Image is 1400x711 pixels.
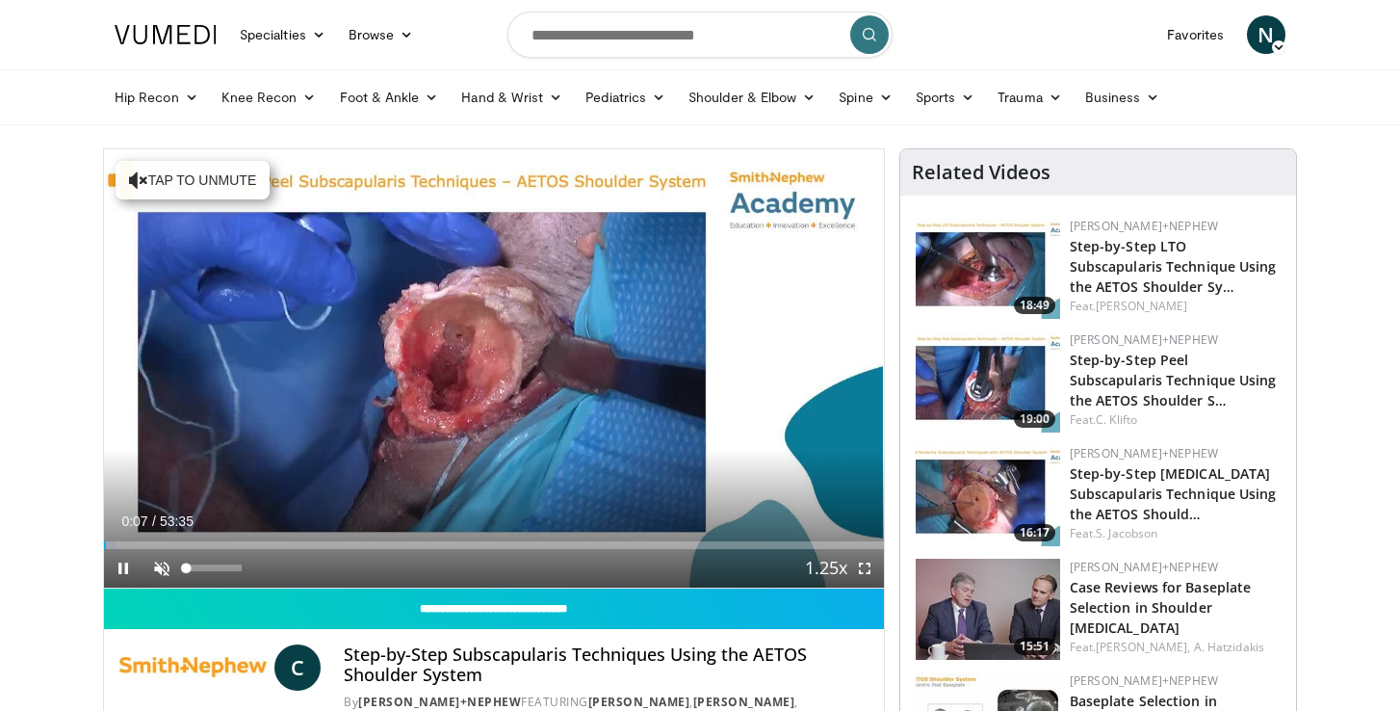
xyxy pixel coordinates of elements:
[186,565,241,571] div: Volume Level
[210,78,328,117] a: Knee Recon
[1070,464,1277,523] a: Step-by-Step [MEDICAL_DATA] Subscapularis Technique Using the AETOS Should…
[143,549,181,588] button: Unmute
[1070,331,1218,348] a: [PERSON_NAME]+Nephew
[103,78,210,117] a: Hip Recon
[1070,672,1218,689] a: [PERSON_NAME]+Nephew
[916,445,1060,546] img: ca45cbb5-4e2d-4a89-993c-d0571e41d102.150x105_q85_crop-smart_upscale.jpg
[1096,411,1137,428] a: C. Klifto
[912,161,1050,184] h4: Related Videos
[160,513,194,529] span: 53:35
[916,331,1060,433] img: b20f33db-e2ef-4fba-9ed7-2022b8b6c9a2.150x105_q85_crop-smart_upscale.jpg
[507,12,893,58] input: Search topics, interventions
[274,645,321,691] a: C
[116,161,270,199] button: Tap to unmute
[1070,578,1252,637] a: Case Reviews for Baseplate Selection in Shoulder [MEDICAL_DATA]
[1070,351,1277,409] a: Step-by-Step Peel Subscapularis Technique Using the AETOS Shoulder S…
[228,15,337,54] a: Specialties
[827,78,903,117] a: Spine
[344,645,868,686] h4: Step-by-Step Subscapularis Techniques Using the AETOS Shoulder System
[1155,15,1235,54] a: Favorites
[1247,15,1285,54] a: N
[845,549,884,588] button: Fullscreen
[693,694,795,710] a: [PERSON_NAME]
[328,78,451,117] a: Foot & Ankle
[1014,410,1055,428] span: 19:00
[1014,297,1055,314] span: 18:49
[104,541,884,549] div: Progress Bar
[1194,639,1264,655] a: A. Hatzidakis
[1070,445,1218,461] a: [PERSON_NAME]+Nephew
[1070,525,1281,542] div: Feat.
[1096,639,1190,655] a: [PERSON_NAME],
[904,78,987,117] a: Sports
[358,694,521,710] a: [PERSON_NAME]+Nephew
[1014,638,1055,655] span: 15:51
[1070,237,1277,296] a: Step-by-Step LTO Subscapularis Technique Using the AETOS Shoulder Sy…
[337,15,426,54] a: Browse
[450,78,574,117] a: Hand & Wrist
[119,645,267,691] img: Smith+Nephew
[1070,218,1218,234] a: [PERSON_NAME]+Nephew
[807,549,845,588] button: Playback Rate
[1070,298,1281,315] div: Feat.
[1070,411,1281,429] div: Feat.
[916,559,1060,660] img: f00e741d-fb3a-4d21-89eb-19e7839cb837.150x105_q85_crop-smart_upscale.jpg
[1014,524,1055,541] span: 16:17
[1096,525,1157,541] a: S. Jacobson
[916,559,1060,660] a: 15:51
[916,445,1060,546] a: 16:17
[152,513,156,529] span: /
[574,78,677,117] a: Pediatrics
[104,549,143,588] button: Pause
[1074,78,1172,117] a: Business
[916,218,1060,319] a: 18:49
[1070,639,1281,656] div: Feat.
[677,78,827,117] a: Shoulder & Elbow
[115,25,217,44] img: VuMedi Logo
[121,513,147,529] span: 0:07
[1070,559,1218,575] a: [PERSON_NAME]+Nephew
[916,331,1060,433] a: 19:00
[916,218,1060,319] img: 5fb50d2e-094e-471e-87f5-37e6246062e2.150x105_q85_crop-smart_upscale.jpg
[1096,298,1187,314] a: [PERSON_NAME]
[104,149,884,589] video-js: Video Player
[588,694,690,710] a: [PERSON_NAME]
[986,78,1074,117] a: Trauma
